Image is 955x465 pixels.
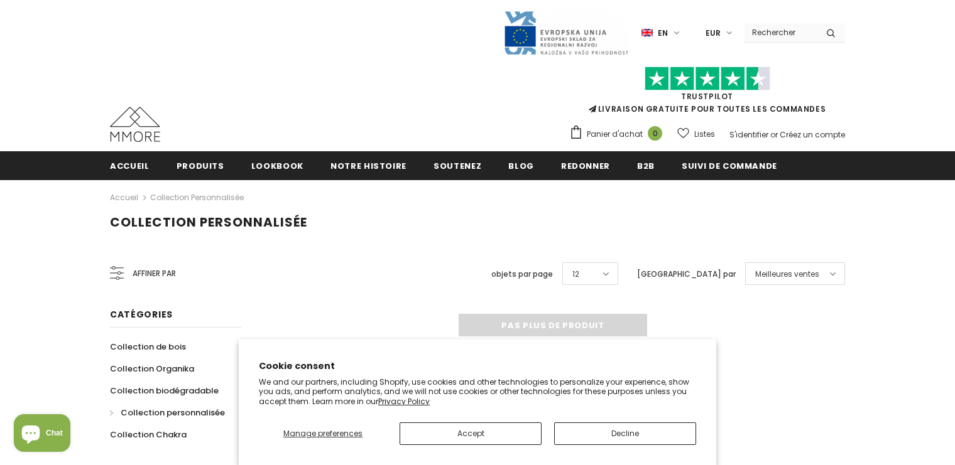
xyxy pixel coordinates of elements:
[110,308,173,321] span: Catégories
[330,160,407,172] span: Notre histoire
[587,128,643,141] span: Panier d'achat
[10,414,74,455] inbox-online-store-chat: Shopify online store chat
[150,192,244,203] a: Collection personnalisée
[110,107,160,142] img: Cas MMORE
[110,363,194,375] span: Collection Organika
[400,422,542,445] button: Accept
[110,341,186,353] span: Collection de bois
[561,160,610,172] span: Redonner
[677,123,715,145] a: Listes
[110,190,138,205] a: Accueil
[110,160,150,172] span: Accueil
[251,151,303,179] a: Lookbook
[729,129,768,140] a: S'identifier
[378,396,430,407] a: Privacy Policy
[110,151,150,179] a: Accueil
[259,377,696,407] p: We and our partners, including Shopify, use cookies and other technologies to personalize your ex...
[503,27,629,38] a: Javni Razpis
[561,151,610,179] a: Redonner
[641,28,653,38] img: i-lang-1.png
[330,151,407,179] a: Notre histoire
[259,360,696,373] h2: Cookie consent
[508,151,534,179] a: Blog
[259,422,387,445] button: Manage preferences
[648,126,662,141] span: 0
[110,424,187,446] a: Collection Chakra
[706,27,721,40] span: EUR
[110,385,219,397] span: Collection biodégradable
[133,267,176,281] span: Affiner par
[755,268,819,281] span: Meilleures ventes
[637,160,655,172] span: B2B
[645,67,770,91] img: Faites confiance aux étoiles pilotes
[177,151,224,179] a: Produits
[110,336,186,358] a: Collection de bois
[569,125,668,144] a: Panier d'achat 0
[508,160,534,172] span: Blog
[110,213,307,231] span: Collection personnalisée
[694,128,715,141] span: Listes
[572,268,579,281] span: 12
[177,160,224,172] span: Produits
[283,428,363,439] span: Manage preferences
[434,151,481,179] a: soutenez
[434,160,481,172] span: soutenez
[110,358,194,380] a: Collection Organika
[503,10,629,56] img: Javni Razpis
[745,23,817,41] input: Search Site
[110,380,219,402] a: Collection biodégradable
[770,129,778,140] span: or
[554,422,696,445] button: Decline
[637,268,736,281] label: [GEOGRAPHIC_DATA] par
[780,129,845,140] a: Créez un compte
[682,160,777,172] span: Suivi de commande
[121,407,225,419] span: Collection personnalisée
[681,91,733,102] a: TrustPilot
[682,151,777,179] a: Suivi de commande
[658,27,668,40] span: en
[637,151,655,179] a: B2B
[491,268,553,281] label: objets par page
[110,402,225,424] a: Collection personnalisée
[251,160,303,172] span: Lookbook
[110,429,187,441] span: Collection Chakra
[569,72,845,114] span: LIVRAISON GRATUITE POUR TOUTES LES COMMANDES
